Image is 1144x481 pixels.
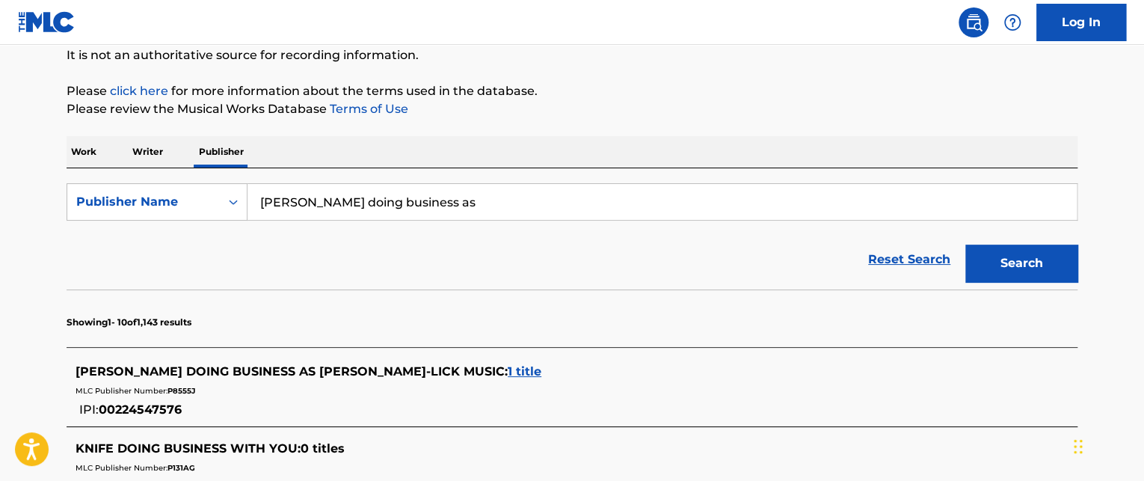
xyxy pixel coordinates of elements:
span: 1 title [508,364,541,379]
span: 00224547576 [99,402,182,417]
p: Writer [128,136,167,168]
a: Public Search [959,7,988,37]
span: MLC Publisher Number: [76,463,167,473]
span: P8555J [167,386,195,396]
span: KNIFE DOING BUSINESS WITH YOU : [76,441,301,456]
div: Help [997,7,1027,37]
button: Search [965,245,1077,282]
p: Showing 1 - 10 of 1,143 results [67,316,191,329]
a: Reset Search [861,243,958,276]
p: Please review the Musical Works Database [67,100,1077,118]
img: MLC Logo [18,11,76,33]
form: Search Form [67,183,1077,289]
span: [PERSON_NAME] DOING BUSINESS AS [PERSON_NAME]-LICK MUSIC : [76,364,508,379]
iframe: Chat Widget [1069,409,1144,481]
img: help [1003,13,1021,31]
div: Publisher Name [76,193,211,211]
p: Work [67,136,101,168]
img: search [965,13,982,31]
p: Publisher [194,136,248,168]
a: Terms of Use [327,102,408,116]
a: click here [110,84,168,98]
p: Please for more information about the terms used in the database. [67,82,1077,100]
span: P131AG [167,463,195,473]
span: IPI: [79,402,99,417]
p: It is not an authoritative source for recording information. [67,46,1077,64]
a: Log In [1036,4,1126,41]
div: Drag [1074,424,1083,469]
span: MLC Publisher Number: [76,386,167,396]
span: 0 titles [301,441,345,456]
